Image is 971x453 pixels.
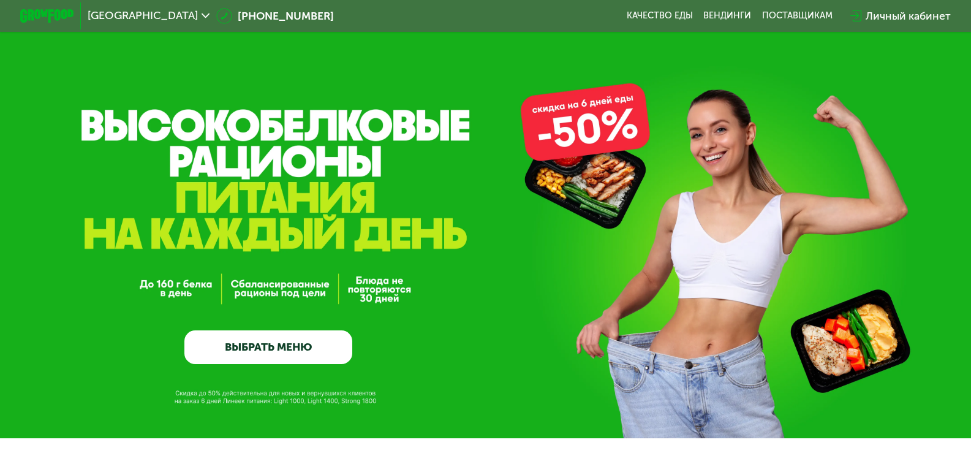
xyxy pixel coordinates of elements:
a: ВЫБРАТЬ МЕНЮ [184,330,352,364]
a: Вендинги [703,10,751,21]
span: [GEOGRAPHIC_DATA] [88,10,198,21]
a: [PHONE_NUMBER] [216,8,334,24]
div: поставщикам [762,10,833,21]
a: Качество еды [627,10,693,21]
div: Личный кабинет [866,8,951,24]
